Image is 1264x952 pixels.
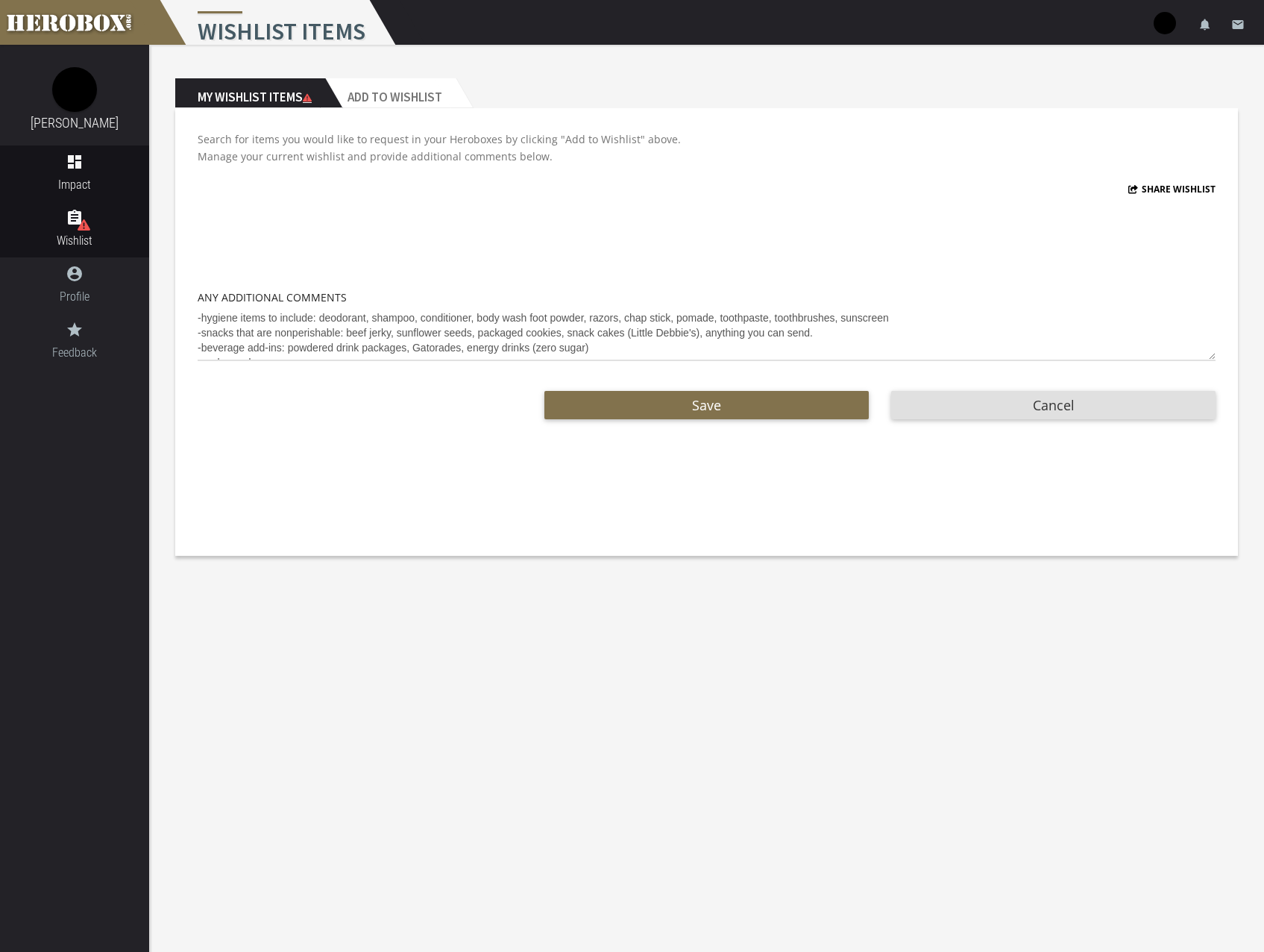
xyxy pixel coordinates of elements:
a: [PERSON_NAME] [31,115,119,131]
i: email [1231,18,1245,31]
button: Cancel [891,391,1216,419]
h2: Add to Wishlist [325,78,456,108]
button: Save [544,391,869,419]
label: Any Additional Comments [198,289,347,306]
img: image [52,67,97,112]
button: Share Wishlist [1128,181,1216,198]
span: Save [692,396,721,414]
i: notifications [1198,18,1212,31]
i: assignment [66,209,84,227]
p: Search for items you would like to request in your Heroboxes by clicking "Add to Wishlist" above.... [198,131,1216,165]
img: user-image [1154,12,1176,34]
h2: My Wishlist Items [175,78,325,108]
